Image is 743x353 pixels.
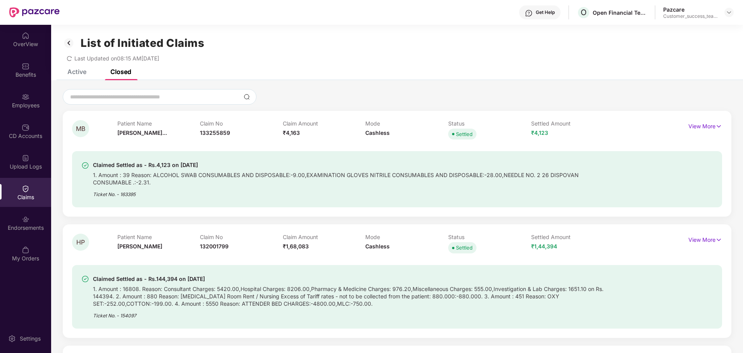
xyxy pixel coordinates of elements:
[365,129,390,136] span: Cashless
[22,32,29,40] img: svg+xml;base64,PHN2ZyBpZD0iSG9tZSIgeG1sbnM9Imh0dHA6Ly93d3cudzMub3JnLzIwMDAvc3ZnIiB3aWR0aD0iMjAiIG...
[663,6,717,13] div: Pazcare
[448,120,531,127] p: Status
[17,335,43,343] div: Settings
[93,274,607,284] div: Claimed Settled as - Rs.144,394 on [DATE]
[663,13,717,19] div: Customer_success_team_lead
[81,275,89,283] img: svg+xml;base64,PHN2ZyBpZD0iU3VjY2Vzcy0zMngzMiIgeG1sbnM9Imh0dHA6Ly93d3cudzMub3JnLzIwMDAvc3ZnIiB3aW...
[200,234,283,240] p: Claim No
[117,120,200,127] p: Patient Name
[525,9,533,17] img: svg+xml;base64,PHN2ZyBpZD0iSGVscC0zMngzMiIgeG1sbnM9Imh0dHA6Ly93d3cudzMub3JnLzIwMDAvc3ZnIiB3aWR0aD...
[67,68,86,76] div: Active
[81,162,89,169] img: svg+xml;base64,PHN2ZyBpZD0iU3VjY2Vzcy0zMngzMiIgeG1sbnM9Imh0dHA6Ly93d3cudzMub3JnLzIwMDAvc3ZnIiB3aW...
[117,243,162,250] span: [PERSON_NAME]
[283,120,366,127] p: Claim Amount
[593,9,647,16] div: Open Financial Technologies Private Limited
[456,244,473,251] div: Settled
[531,129,548,136] span: ₹4,123
[448,234,531,240] p: Status
[110,68,131,76] div: Closed
[456,130,473,138] div: Settled
[117,129,167,136] span: [PERSON_NAME]...
[67,55,72,62] span: redo
[531,120,614,127] p: Settled Amount
[715,236,722,244] img: svg+xml;base64,PHN2ZyB4bWxucz0iaHR0cDovL3d3dy53My5vcmcvMjAwMC9zdmciIHdpZHRoPSIxNyIgaGVpZ2h0PSIxNy...
[536,9,555,15] div: Get Help
[244,94,250,100] img: svg+xml;base64,PHN2ZyBpZD0iU2VhcmNoLTMyeDMyIiB4bWxucz0iaHR0cDovL3d3dy53My5vcmcvMjAwMC9zdmciIHdpZH...
[81,36,204,50] h1: List of Initiated Claims
[200,243,229,250] span: 132001799
[8,335,16,343] img: svg+xml;base64,PHN2ZyBpZD0iU2V0dGluZy0yMHgyMCIgeG1sbnM9Imh0dHA6Ly93d3cudzMub3JnLzIwMDAvc3ZnIiB3aW...
[93,284,607,307] div: 1. Amount : 16808. Reason: Consultant Charges: 5420.00,Hospital Charges: 8206.00,Pharmacy & Medic...
[531,243,557,250] span: ₹1,44,394
[365,243,390,250] span: Cashless
[117,234,200,240] p: Patient Name
[283,243,309,250] span: ₹1,68,083
[715,122,722,131] img: svg+xml;base64,PHN2ZyB4bWxucz0iaHR0cDovL3d3dy53My5vcmcvMjAwMC9zdmciIHdpZHRoPSIxNyIgaGVpZ2h0PSIxNy...
[93,186,607,198] div: Ticket No. - 163395
[93,170,607,186] div: 1. Amount : 39 Reason: ALCOHOL SWAB CONSUMABLES AND DISPOSABLE:-9.00,EXAMINATION GLOVES NITRILE C...
[22,154,29,162] img: svg+xml;base64,PHN2ZyBpZD0iVXBsb2FkX0xvZ3MiIGRhdGEtbmFtZT0iVXBsb2FkIExvZ3MiIHhtbG5zPSJodHRwOi8vd3...
[93,307,607,319] div: Ticket No. - 154097
[688,120,722,131] p: View More
[726,9,732,15] img: svg+xml;base64,PHN2ZyBpZD0iRHJvcGRvd24tMzJ4MzIiIHhtbG5zPSJodHRwOi8vd3d3LnczLm9yZy8yMDAwL3N2ZyIgd2...
[200,120,283,127] p: Claim No
[22,185,29,193] img: svg+xml;base64,PHN2ZyBpZD0iQ2xhaW0iIHhtbG5zPSJodHRwOi8vd3d3LnczLm9yZy8yMDAwL3N2ZyIgd2lkdGg9IjIwIi...
[531,234,614,240] p: Settled Amount
[76,239,85,246] span: HP
[22,246,29,254] img: svg+xml;base64,PHN2ZyBpZD0iTXlfT3JkZXJzIiBkYXRhLW5hbWU9Ik15IE9yZGVycyIgeG1sbnM9Imh0dHA6Ly93d3cudz...
[22,62,29,70] img: svg+xml;base64,PHN2ZyBpZD0iQmVuZWZpdHMiIHhtbG5zPSJodHRwOi8vd3d3LnczLm9yZy8yMDAwL3N2ZyIgd2lkdGg9Ij...
[74,55,159,62] span: Last Updated on 08:15 AM[DATE]
[9,7,60,17] img: New Pazcare Logo
[365,120,448,127] p: Mode
[200,129,230,136] span: 133255859
[688,234,722,244] p: View More
[63,36,75,50] img: svg+xml;base64,PHN2ZyB3aWR0aD0iMzIiIGhlaWdodD0iMzIiIHZpZXdCb3g9IjAgMCAzMiAzMiIgZmlsbD0ibm9uZSIgeG...
[283,129,300,136] span: ₹4,163
[365,234,448,240] p: Mode
[22,215,29,223] img: svg+xml;base64,PHN2ZyBpZD0iRW5kb3JzZW1lbnRzIiB4bWxucz0iaHR0cDovL3d3dy53My5vcmcvMjAwMC9zdmciIHdpZH...
[93,160,607,170] div: Claimed Settled as - Rs.4,123 on [DATE]
[76,126,85,132] span: MB
[581,8,586,17] span: O
[22,124,29,131] img: svg+xml;base64,PHN2ZyBpZD0iQ0RfQWNjb3VudHMiIGRhdGEtbmFtZT0iQ0QgQWNjb3VudHMiIHhtbG5zPSJodHRwOi8vd3...
[283,234,366,240] p: Claim Amount
[22,93,29,101] img: svg+xml;base64,PHN2ZyBpZD0iRW1wbG95ZWVzIiB4bWxucz0iaHR0cDovL3d3dy53My5vcmcvMjAwMC9zdmciIHdpZHRoPS...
